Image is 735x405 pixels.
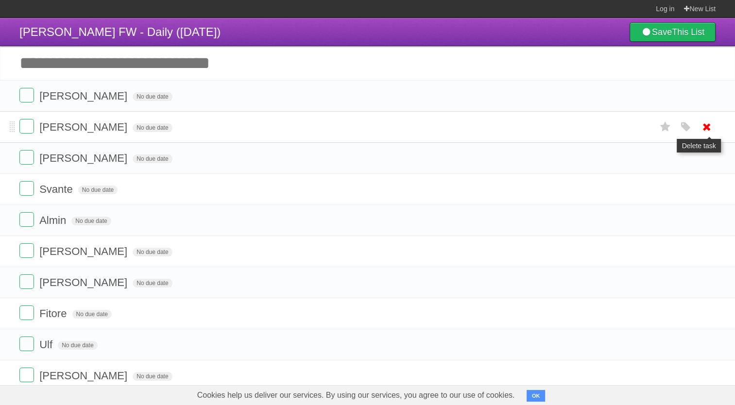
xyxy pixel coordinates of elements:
[39,307,69,320] span: Fitore
[133,279,172,287] span: No due date
[527,390,546,402] button: OK
[656,119,675,135] label: Star task
[19,305,34,320] label: Done
[672,27,704,37] b: This List
[19,181,34,196] label: Done
[39,152,130,164] span: [PERSON_NAME]
[39,245,130,257] span: [PERSON_NAME]
[133,92,172,101] span: No due date
[19,337,34,351] label: Done
[72,310,112,319] span: No due date
[19,368,34,382] label: Done
[188,386,525,405] span: Cookies help us deliver our services. By using our services, you agree to our use of cookies.
[19,119,34,134] label: Done
[39,90,130,102] span: [PERSON_NAME]
[133,123,172,132] span: No due date
[19,212,34,227] label: Done
[39,276,130,288] span: [PERSON_NAME]
[58,341,97,350] span: No due date
[39,183,75,195] span: Svante
[39,338,55,351] span: Ulf
[19,243,34,258] label: Done
[19,150,34,165] label: Done
[133,372,172,381] span: No due date
[39,121,130,133] span: [PERSON_NAME]
[19,25,221,38] span: [PERSON_NAME] FW - Daily ([DATE])
[630,22,716,42] a: SaveThis List
[19,88,34,102] label: Done
[133,248,172,256] span: No due date
[39,370,130,382] span: [PERSON_NAME]
[133,154,172,163] span: No due date
[19,274,34,289] label: Done
[71,217,111,225] span: No due date
[78,186,118,194] span: No due date
[39,214,68,226] span: Almin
